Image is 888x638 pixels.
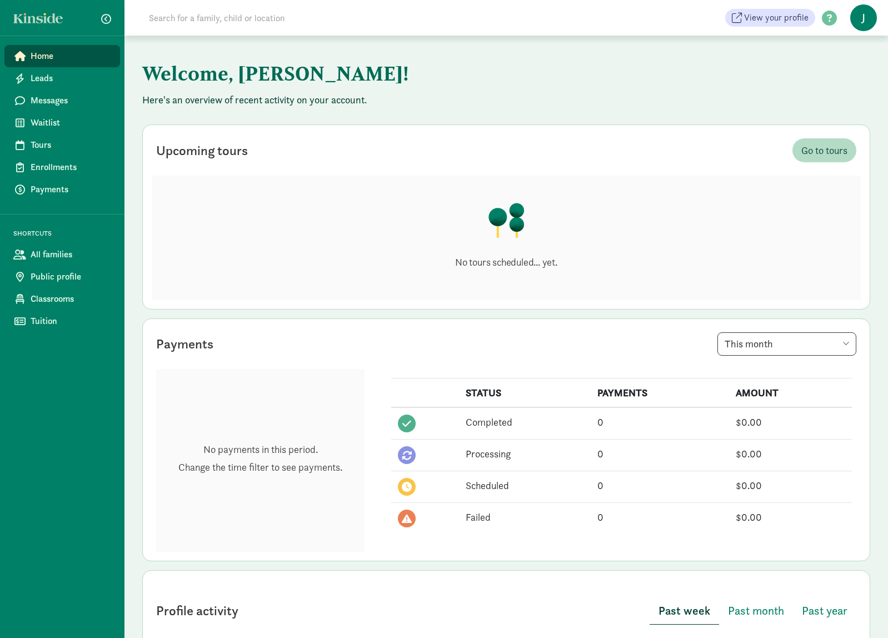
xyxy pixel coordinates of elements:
a: Payments [4,178,120,201]
a: Tuition [4,310,120,332]
div: Upcoming tours [156,141,248,161]
span: Payments [31,183,111,196]
a: View your profile [725,9,815,27]
div: $0.00 [736,415,845,430]
a: Tours [4,134,120,156]
div: 0 [597,446,722,461]
span: All families [31,248,111,261]
a: Public profile [4,266,120,288]
a: Classrooms [4,288,120,310]
span: Home [31,49,111,63]
span: Waitlist [31,116,111,129]
a: Home [4,45,120,67]
span: Public profile [31,270,111,283]
a: Enrollments [4,156,120,178]
span: Classrooms [31,292,111,306]
div: 0 [597,478,722,493]
div: $0.00 [736,478,845,493]
button: Past month [719,597,793,624]
a: Leads [4,67,120,89]
span: Messages [31,94,111,107]
a: Messages [4,89,120,112]
p: No payments in this period. [178,443,342,456]
a: Go to tours [792,138,856,162]
div: Scheduled [466,478,583,493]
span: Leads [31,72,111,85]
span: J [850,4,877,31]
div: $0.00 [736,510,845,525]
div: Profile activity [156,601,238,621]
div: Payments [156,334,213,354]
p: Change the time filter to see payments. [178,461,342,474]
span: View your profile [744,11,809,24]
th: STATUS [459,378,590,408]
a: Waitlist [4,112,120,134]
div: Failed [466,510,583,525]
p: Here's an overview of recent activity on your account. [142,93,870,107]
th: AMOUNT [729,378,852,408]
div: Processing [466,446,583,461]
button: Past week [650,597,719,625]
span: Tours [31,138,111,152]
div: Completed [466,415,583,430]
h1: Welcome, [PERSON_NAME]! [142,53,692,93]
th: PAYMENTS [591,378,729,408]
div: 0 [597,415,722,430]
a: All families [4,243,120,266]
div: 0 [597,510,722,525]
div: $0.00 [736,446,845,461]
span: Enrollments [31,161,111,174]
button: Past year [793,597,856,624]
span: Go to tours [801,143,847,158]
span: Past week [658,602,710,620]
span: Past month [728,602,784,620]
img: illustration-trees.png [487,202,525,238]
span: Tuition [31,315,111,328]
span: Past year [802,602,847,620]
p: No tours scheduled... yet. [455,256,557,269]
input: Search for a family, child or location [142,7,454,29]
